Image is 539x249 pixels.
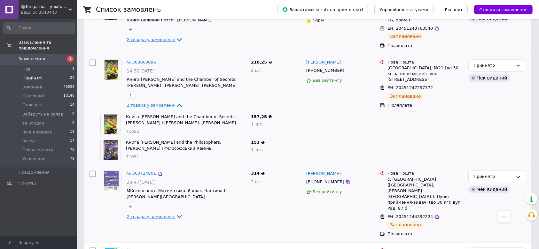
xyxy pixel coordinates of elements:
button: Завантажити звіт по пром-оплаті [277,5,368,14]
span: 2 товара у замовленні [127,37,176,42]
span: 210,25 ₴ [251,60,272,64]
span: Завантажити звіт по пром-оплаті [282,7,363,12]
span: 2 шт. [251,179,262,184]
span: 0 [72,111,74,117]
span: 71051 [126,155,139,159]
span: 153 ₴ [251,140,265,145]
span: ЕН: 20451247297372 [387,85,433,90]
img: Фото товару [105,60,118,79]
a: № 360800896 [127,60,156,64]
span: 0 [72,120,74,126]
span: не відповідає [22,129,52,135]
span: 📚Knigarnia - улюблені книги для всієї родини! [21,4,69,10]
div: Чек виданий [468,74,510,82]
span: Без рейтингу [313,78,342,83]
a: Книга Великий Гетсбі. [PERSON_NAME] [127,18,212,22]
span: Створити замовлення [479,7,527,12]
span: Оплачені [22,102,43,108]
a: 2 товара у замовленні [127,102,183,107]
h1: Список замовлень [96,6,161,13]
div: Нова Пошта [387,59,463,65]
span: Замовлення та повідомлення [19,40,77,51]
a: 2 товара у замовленні [127,214,183,219]
a: Фото товару [101,170,121,191]
a: [PERSON_NAME] [306,171,341,177]
div: Післяплата [387,231,463,237]
span: за кордон [22,120,44,126]
span: Без рейтингу [313,189,342,194]
span: 18 [70,129,74,135]
div: [GEOGRAPHIC_DATA], №21 (до 30 кг на одне місце): вул. [STREET_ADDRESS] [387,65,463,83]
span: Скасовані [22,93,44,99]
span: 1 шт. [251,147,263,152]
span: ЕН: 20451243763540 [387,26,433,31]
span: Прийняті [22,75,42,81]
div: Прийнято [474,62,513,69]
span: Управління статусами [379,7,428,12]
span: Виконані [22,84,42,90]
span: Повідомлення [19,170,50,175]
span: Очікує оплату [22,147,53,153]
a: Книга [PERSON_NAME] and the Philosophers, [PERSON_NAME] і Філософський Камінь. [PERSON_NAME] [126,140,221,156]
span: 70 [70,147,74,153]
a: [PERSON_NAME] [306,59,341,65]
a: Книга [PERSON_NAME] and the Chamber of Secrets, [PERSON_NAME] і [PERSON_NAME]. [PERSON_NAME] [127,77,237,88]
span: 314 ₴ [251,171,265,176]
a: Мій конспект. Математика. 6 клас. Частина I. [PERSON_NAME][GEOGRAPHIC_DATA] [127,188,226,199]
span: Покупці [19,180,36,186]
span: Замовлення [19,56,45,62]
div: Післяплата [387,43,463,49]
div: Заплановано [387,221,424,229]
span: 100% [313,18,324,23]
a: 2 товара у замовленні [127,37,183,42]
div: Заплановано [387,33,424,40]
span: 2 шт. [251,68,262,73]
div: с. [GEOGRAPHIC_DATA] ([GEOGRAPHIC_DATA], [PERSON_NAME][GEOGRAPHIC_DATA].), Пункт приймання-видачі... [387,177,463,211]
div: Заплановано [387,92,424,100]
button: Управління статусами [374,5,434,14]
div: Ваш ID: 3343443 [21,10,77,15]
span: 20:47[DATE] [127,180,155,185]
input: Пошук [3,22,75,34]
div: Чек виданий [468,185,510,193]
div: Нова Пошта [387,170,463,176]
a: Книга [PERSON_NAME] and the Chamber of Secrets, [PERSON_NAME] і [PERSON_NAME]. [PERSON_NAME] [126,114,236,125]
img: Фото товару [104,171,118,191]
a: Створити замовлення [468,7,533,12]
span: ЕН: 20451244392224 [387,214,433,219]
span: 24 [70,75,74,81]
span: Заберуть на складі [22,111,65,117]
span: Експорт [445,7,463,12]
div: Прийнято [474,173,513,180]
span: 1 [72,66,74,72]
span: очікує [22,138,36,144]
span: 71052 [126,129,139,134]
span: [PHONE_NUMBER] [306,68,344,73]
span: 17 [70,138,74,144]
img: Фото товару [104,140,117,160]
span: 79 [70,156,74,162]
div: Післяплата [387,102,463,108]
span: 46939 [63,84,74,90]
button: Створити замовлення [474,5,533,14]
span: [PHONE_NUMBER] [306,179,344,184]
span: 157,25 ₴ [251,114,272,119]
span: Нові [22,66,32,72]
span: 2 товара у замовленні [127,102,176,107]
span: Упаковано [22,156,45,162]
span: 1 шт. [251,122,263,126]
a: Фото товару [101,59,121,80]
a: № 360724801 [127,171,156,176]
span: 10140 [63,93,74,99]
span: 14:30[DATE] [127,68,155,73]
span: 1 [67,56,74,62]
button: Експорт [440,5,468,14]
span: 2 товара у замовленні [127,214,176,219]
img: Фото товару [104,114,117,134]
span: 14 [70,102,74,108]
